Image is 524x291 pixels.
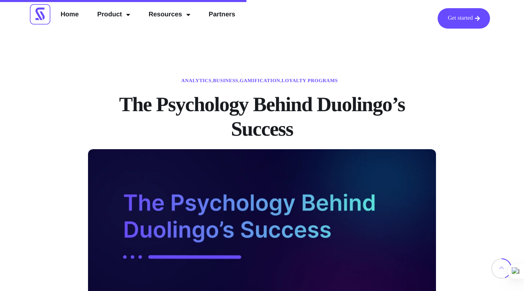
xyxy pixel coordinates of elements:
a: Home [54,8,85,21]
a: Business [213,78,238,83]
a: Gamification [240,78,280,83]
a: Product [91,8,136,21]
span: , , , [181,78,338,84]
h1: The Psychology Behind Duolingo’s Success [88,92,436,141]
span: Get started [448,16,473,21]
a: Get started [438,8,490,29]
nav: Menu [54,8,242,21]
a: Partners [203,8,242,21]
img: Scrimmage Square Icon Logo [30,4,50,25]
a: Loyalty Programs [282,78,338,83]
a: Resources [142,8,196,21]
a: Analytics [181,78,212,83]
